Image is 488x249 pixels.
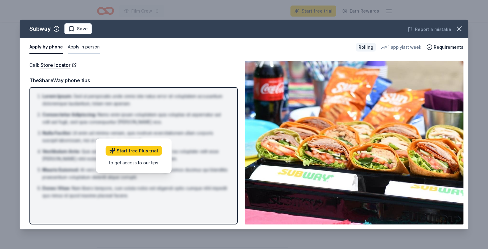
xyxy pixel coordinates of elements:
[77,25,88,33] span: Save
[42,167,79,172] span: Mauris Euismod :
[64,23,92,34] button: Save
[356,43,376,52] div: Rolling
[42,186,71,191] span: Donec Vitae :
[434,44,463,51] span: Requirements
[29,41,63,54] button: Apply by phone
[106,146,162,155] a: Start free Plus trial
[426,44,463,51] button: Requirements
[42,148,229,163] li: Quis autem vel eum iure reprehenderit qui in ea voluptate velit esse [PERSON_NAME] nihil molestia...
[29,76,238,84] div: TheShareWay phone tips
[68,41,100,54] button: Apply in person
[42,94,72,99] span: Lorem Ipsum :
[42,149,80,154] span: Vestibulum Ante :
[42,185,229,199] li: Nam libero tempore, cum soluta nobis est eligendi optio cumque nihil impedit quo minus id quod ma...
[106,159,162,166] div: to get access to our tips
[29,61,238,69] div: Call :
[408,26,451,33] button: Report a mistake
[42,111,229,126] li: Nemo enim ipsam voluptatem quia voluptas sit aspernatur aut odit aut fugit, sed quia consequuntur...
[42,112,96,117] span: Consectetur Adipiscing :
[245,61,463,224] img: Image for Subway
[381,44,421,51] div: 1 apply last week
[42,93,229,107] li: Sed ut perspiciatis unde omnis iste natus error sit voluptatem accusantium doloremque laudantium,...
[42,166,229,181] li: At vero eos et accusamus et iusto odio dignissimos ducimus qui blanditiis praesentium voluptatum ...
[42,129,229,144] li: Ut enim ad minima veniam, quis nostrum exercitationem ullam corporis suscipit laboriosam, nisi ut...
[42,130,71,136] span: Nulla Facilisi :
[29,24,51,34] div: Subway
[40,61,77,69] a: Store locator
